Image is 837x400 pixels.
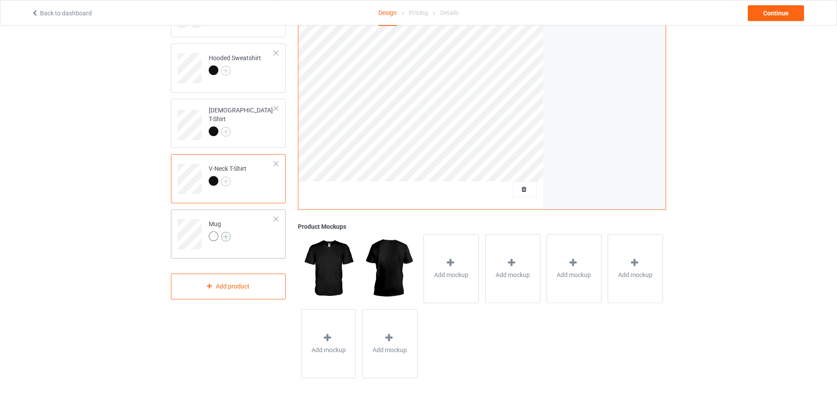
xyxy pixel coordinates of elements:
span: Add mockup [434,270,468,279]
a: Back to dashboard [31,10,92,17]
span: Add mockup [373,346,407,354]
div: V-Neck T-Shirt [171,154,286,203]
div: [DEMOGRAPHIC_DATA] T-Shirt [209,106,274,136]
div: Add mockup [362,309,417,378]
div: Product Mockups [298,222,666,231]
div: [DEMOGRAPHIC_DATA] T-Shirt [171,99,286,148]
span: Add mockup [557,270,591,279]
div: Add mockup [485,234,540,303]
div: Hooded Sweatshirt [209,54,261,75]
div: Add mockup [608,234,663,303]
div: Mug [171,209,286,259]
span: Add mockup [618,270,652,279]
img: regular.jpg [362,234,417,303]
span: Add mockup [496,270,530,279]
div: Mug [209,220,231,241]
div: Continue [748,5,804,21]
div: Add mockup [424,234,479,303]
img: svg+xml;base64,PD94bWwgdmVyc2lvbj0iMS4wIiBlbmNvZGluZz0iVVRGLTgiPz4KPHN2ZyB3aWR0aD0iMjJweCIgaGVpZ2... [221,232,231,241]
div: Pricing [409,0,428,25]
div: Details [440,0,459,25]
div: Design [378,0,397,26]
img: svg+xml;base64,PD94bWwgdmVyc2lvbj0iMS4wIiBlbmNvZGluZz0iVVRGLTgiPz4KPHN2ZyB3aWR0aD0iMjJweCIgaGVpZ2... [221,177,231,186]
div: Add product [171,274,286,299]
img: svg+xml;base64,PD94bWwgdmVyc2lvbj0iMS4wIiBlbmNvZGluZz0iVVRGLTgiPz4KPHN2ZyB3aWR0aD0iMjJweCIgaGVpZ2... [221,127,231,137]
span: Add mockup [312,346,346,354]
div: Add mockup [547,234,602,303]
div: V-Neck T-Shirt [209,164,246,185]
div: Hooded Sweatshirt [171,43,286,93]
div: Add mockup [301,309,356,378]
img: svg+xml;base64,PD94bWwgdmVyc2lvbj0iMS4wIiBlbmNvZGluZz0iVVRGLTgiPz4KPHN2ZyB3aWR0aD0iMjJweCIgaGVpZ2... [221,66,231,76]
img: regular.jpg [301,234,356,303]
